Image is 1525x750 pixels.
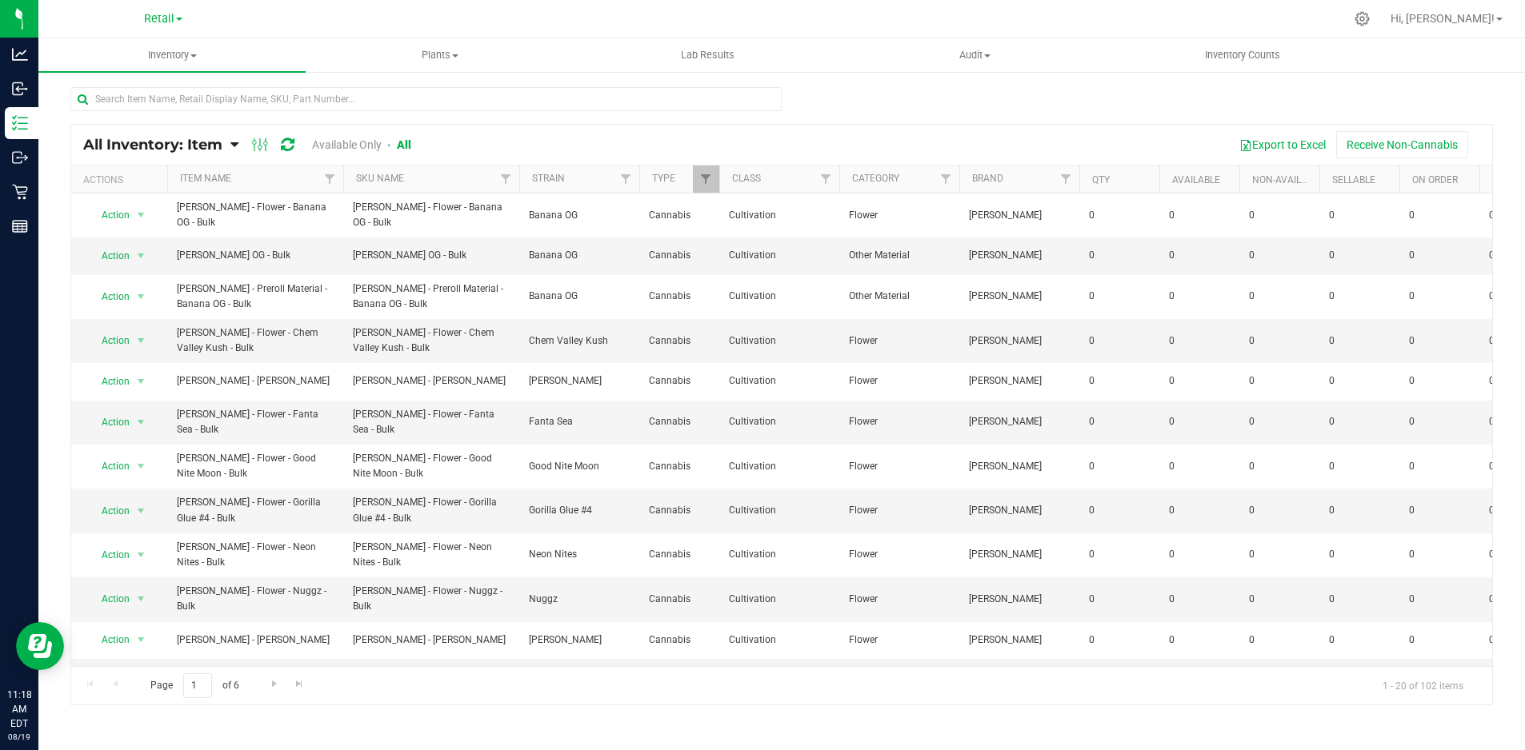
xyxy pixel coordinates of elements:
a: Item Name [180,173,231,184]
span: [PERSON_NAME] - Flower - Fanta Sea - Bulk [353,407,510,437]
span: [PERSON_NAME] - Flower - Psyops - Bulk [353,665,510,696]
span: 0 [1169,547,1230,562]
span: Cultivation [729,208,830,223]
span: Cultivation [729,547,830,562]
span: Lab Results [659,48,756,62]
span: select [131,411,151,433]
span: 0 [1409,592,1470,607]
span: 0 [1329,333,1390,349]
span: Flower [849,547,950,562]
span: select [131,628,151,651]
span: Action [87,245,130,267]
span: 0 [1329,248,1390,263]
span: Page of 6 [137,673,252,698]
span: 0 [1249,592,1310,607]
inline-svg: Analytics [12,46,28,62]
span: 0 [1169,373,1230,389]
span: [PERSON_NAME] [969,333,1070,349]
span: Plants [306,48,572,62]
span: 0 [1169,333,1230,349]
a: Strain [532,173,565,184]
span: 0 [1169,632,1230,648]
a: Inventory [38,38,306,72]
span: [PERSON_NAME] [969,248,1070,263]
span: Flower [849,459,950,474]
span: select [131,245,151,267]
span: Neon Nites [529,547,630,562]
span: 0 [1329,592,1390,607]
span: 0 [1089,632,1150,648]
span: 0 [1409,248,1470,263]
span: [PERSON_NAME] [529,373,630,389]
a: Filter [613,166,639,193]
span: [PERSON_NAME] [969,414,1070,429]
span: [PERSON_NAME] [969,373,1070,389]
input: Search Item Name, Retail Display Name, SKU, Part Number... [70,87,782,111]
a: Brand [972,173,1003,184]
span: [PERSON_NAME] - [PERSON_NAME] [353,632,510,648]
span: 0 [1089,547,1150,562]
span: 0 [1249,459,1310,474]
span: 0 [1329,459,1390,474]
span: 0 [1089,373,1150,389]
span: Gorilla Glue #4 [529,503,630,518]
span: 0 [1169,248,1230,263]
input: 1 [183,673,212,698]
inline-svg: Inbound [12,81,28,97]
span: 0 [1089,333,1150,349]
span: select [131,500,151,522]
span: select [131,370,151,393]
span: select [131,285,151,308]
span: 0 [1329,414,1390,429]
span: 0 [1409,503,1470,518]
span: Cannabis [649,333,710,349]
span: 0 [1089,414,1150,429]
span: [PERSON_NAME] [969,208,1070,223]
inline-svg: Inventory [12,115,28,131]
span: [PERSON_NAME] - [PERSON_NAME] [177,632,334,648]
span: Action [87,628,130,651]
span: Chem Valley Kush [529,333,630,349]
span: [PERSON_NAME] - Preroll Material - Banana OG - Bulk [177,281,334,312]
span: 0 [1329,503,1390,518]
a: Category [852,173,899,184]
span: 0 [1089,592,1150,607]
span: select [131,204,151,226]
span: Cultivation [729,592,830,607]
span: [PERSON_NAME] - Flower - Psyops - Bulk [177,665,334,696]
span: Cannabis [649,208,710,223]
span: [PERSON_NAME] - Flower - Chem Valley Kush - Bulk [353,325,510,356]
span: 0 [1329,289,1390,304]
span: [PERSON_NAME] - [PERSON_NAME] [177,373,334,389]
span: Action [87,500,130,522]
span: Inventory Counts [1183,48,1302,62]
span: 0 [1169,289,1230,304]
a: Qty [1092,174,1110,186]
a: Go to the next page [262,673,286,695]
span: Cannabis [649,373,710,389]
span: Cannabis [649,592,710,607]
a: SKU Name [356,173,404,184]
span: select [131,544,151,566]
span: Inventory [38,48,306,62]
span: 1 - 20 of 102 items [1370,673,1476,697]
p: 11:18 AM EDT [7,688,31,731]
span: select [131,329,151,352]
span: 0 [1169,459,1230,474]
span: Flower [849,503,950,518]
a: Inventory Counts [1109,38,1376,72]
a: On Order [1412,174,1458,186]
span: Action [87,285,130,308]
a: Available Only [312,138,382,151]
a: Plants [306,38,573,72]
span: [PERSON_NAME] - Flower - Neon Nites - Bulk [353,540,510,570]
span: [PERSON_NAME] OG - Bulk [353,248,510,263]
span: Action [87,455,130,477]
span: Action [87,370,130,393]
a: Filter [933,166,959,193]
span: Other Material [849,248,950,263]
span: 0 [1329,208,1390,223]
inline-svg: Outbound [12,150,28,166]
span: [PERSON_NAME] - Flower - Nuggz - Bulk [353,584,510,614]
span: 0 [1329,547,1390,562]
